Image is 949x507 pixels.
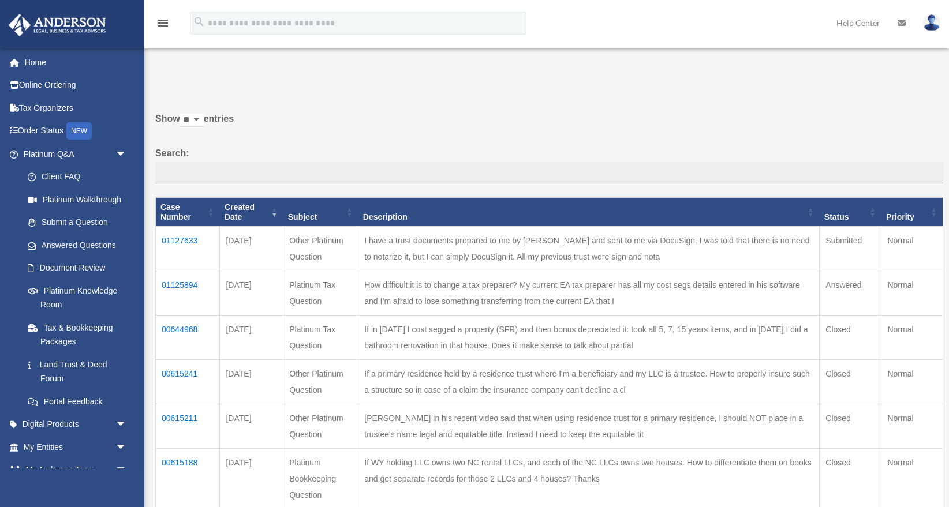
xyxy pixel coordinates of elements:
td: Other Platinum Question [283,227,358,271]
a: Platinum Walkthrough [16,188,139,211]
td: I have a trust documents prepared to me by [PERSON_NAME] and sent to me via DocuSign. I was told ... [358,227,820,271]
th: Case Number: activate to sort column ascending [156,197,220,227]
td: Other Platinum Question [283,404,358,449]
a: Home [8,51,144,74]
td: Normal [881,227,943,271]
span: arrow_drop_down [115,435,139,459]
td: [DATE] [220,271,283,316]
i: search [193,16,206,28]
input: Search: [155,162,943,183]
label: Search: [155,145,943,183]
td: [PERSON_NAME] in his recent video said that when using residence trust for a primary residence, I... [358,404,820,449]
td: Platinum Tax Question [283,316,358,360]
td: [DATE] [220,227,283,271]
td: Closed [820,404,881,449]
td: 01127633 [156,227,220,271]
th: Description: activate to sort column ascending [358,197,820,227]
span: arrow_drop_down [115,142,139,166]
th: Subject: activate to sort column ascending [283,197,358,227]
td: 00615241 [156,360,220,404]
td: [DATE] [220,360,283,404]
a: Platinum Q&Aarrow_drop_down [8,142,139,166]
a: My Entitiesarrow_drop_down [8,435,144,459]
img: User Pic [923,14,940,31]
td: If in [DATE] I cost segged a property (SFR) and then bonus depreciated it: took all 5, 7, 15 year... [358,316,820,360]
td: Closed [820,360,881,404]
td: Normal [881,404,943,449]
a: Submit a Question [16,211,139,234]
a: Answered Questions [16,234,133,257]
td: Answered [820,271,881,316]
td: Normal [881,316,943,360]
a: menu [156,20,170,30]
div: NEW [66,122,92,140]
select: Showentries [180,114,204,127]
a: Land Trust & Deed Forum [16,353,139,390]
td: Normal [881,271,943,316]
a: Order StatusNEW [8,119,144,143]
td: Normal [881,360,943,404]
a: Tax Organizers [8,96,144,119]
a: Platinum Knowledge Room [16,279,139,316]
a: My Anderson Teamarrow_drop_down [8,459,144,482]
td: Other Platinum Question [283,360,358,404]
td: 00644968 [156,316,220,360]
td: If a primary residence held by a residence trust where I'm a beneficiary and my LLC is a trustee.... [358,360,820,404]
a: Tax & Bookkeeping Packages [16,316,139,353]
a: Document Review [16,257,139,280]
td: Platinum Tax Question [283,271,358,316]
a: Portal Feedback [16,390,139,413]
span: arrow_drop_down [115,413,139,437]
a: Digital Productsarrow_drop_down [8,413,144,436]
a: Online Ordering [8,74,144,97]
td: Submitted [820,227,881,271]
a: Client FAQ [16,166,139,189]
td: [DATE] [220,316,283,360]
td: [DATE] [220,404,283,449]
th: Created Date: activate to sort column ascending [220,197,283,227]
td: Closed [820,316,881,360]
img: Anderson Advisors Platinum Portal [5,14,110,36]
td: How difficult it is to change a tax preparer? My current EA tax preparer has all my cost segs det... [358,271,820,316]
th: Priority: activate to sort column ascending [881,197,943,227]
td: 00615211 [156,404,220,449]
th: Status: activate to sort column ascending [820,197,881,227]
label: Show entries [155,111,943,138]
span: arrow_drop_down [115,459,139,482]
i: menu [156,16,170,30]
td: 01125894 [156,271,220,316]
